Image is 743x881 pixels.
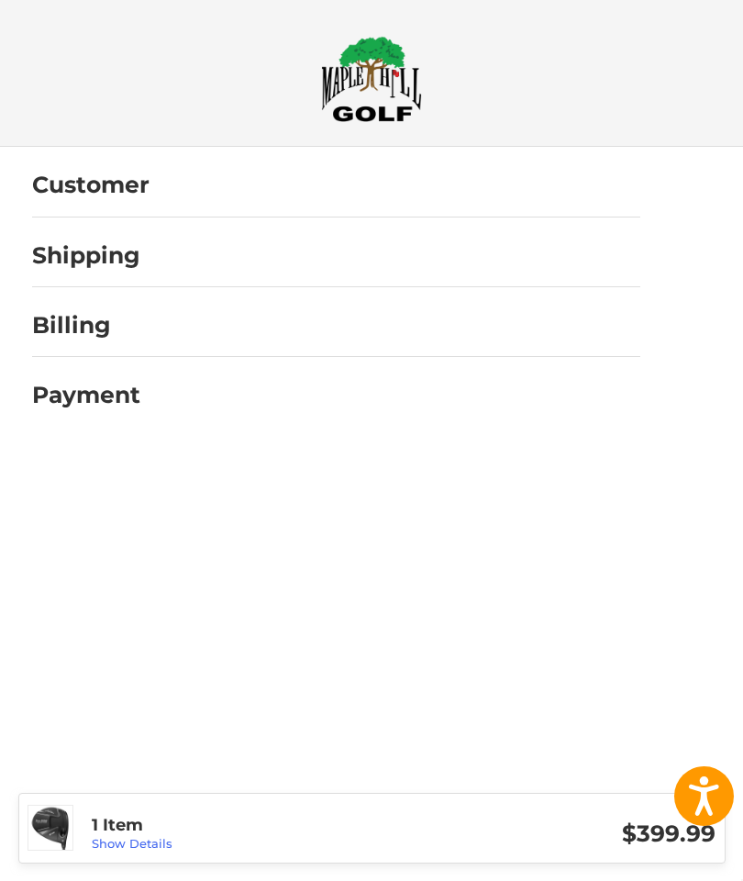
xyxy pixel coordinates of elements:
[32,241,140,270] h2: Shipping
[32,311,139,340] h2: Billing
[92,815,404,836] h3: 1 Item
[404,820,715,848] h3: $399.99
[32,171,150,199] h2: Customer
[321,36,422,122] img: Maple Hill Golf
[28,806,72,850] img: Tour Edge Exotics E725 Driver
[92,836,172,851] a: Show Details
[32,381,140,409] h2: Payment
